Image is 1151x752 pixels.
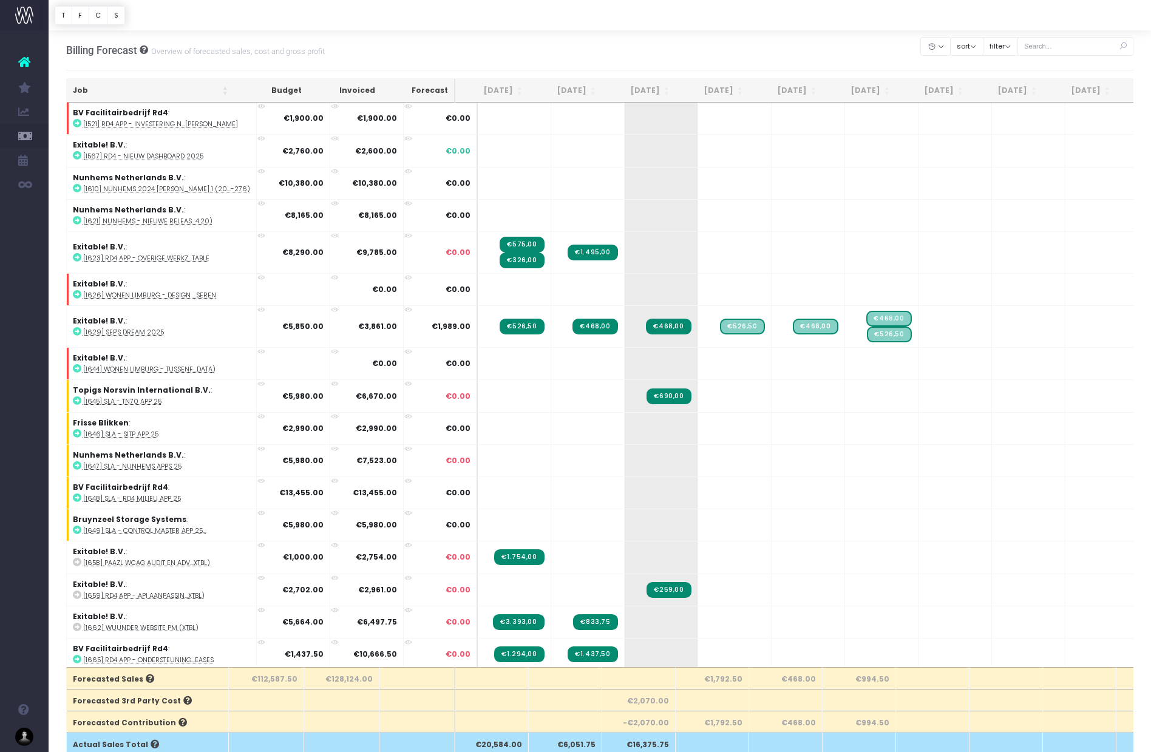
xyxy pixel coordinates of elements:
span: Streamtime Invoice: 2048 – Rd4 app - overige werkzaamheden Exitable [568,245,617,260]
img: images/default_profile_image.png [15,728,33,746]
strong: €10,380.00 [279,178,324,188]
span: Streamtime Invoice: 2040 – Rd4 app - overige werkzaamheden Exitable [500,252,544,268]
abbr: [1659] Rd4 app - API aanpassing na livegang Milieu app (Xtbl) [83,591,205,600]
strong: €13,455.00 [353,487,397,498]
span: €0.00 [446,520,470,530]
div: Vertical button group [55,6,125,25]
strong: Nunhems Netherlands B.V. [73,172,184,183]
strong: €8,165.00 [358,210,397,220]
span: Streamtime Invoice: 2057 – SLA - TN70 app [647,388,691,404]
span: €0.00 [446,487,470,498]
button: S [107,6,125,25]
td: : [67,476,257,509]
span: €0.00 [446,146,470,157]
strong: €10,380.00 [352,178,397,188]
button: filter [983,37,1018,56]
strong: €0.00 [372,284,397,294]
strong: €2,990.00 [282,423,324,433]
strong: Exitable! B.V. [73,140,126,150]
strong: €2,600.00 [355,146,397,156]
strong: €2,990.00 [356,423,397,433]
span: Streamtime Invoice: 2051 – Rd4 app - API aanpassing na livegang Milieu app [647,582,691,598]
span: €0.00 [446,423,470,434]
strong: €5,980.00 [282,391,324,401]
span: Streamtime Invoice: 2029 – [1629] Sep's dream - juni 2025 [500,319,544,334]
th: Budget [234,79,308,103]
strong: €0.00 [372,358,397,368]
span: €0.00 [446,284,470,295]
abbr: [1649] SLA - Control Master app 25 [83,526,206,535]
span: €0.00 [446,247,470,258]
abbr: [1623] Rd4 app - overige werkzaamheden Exitable [83,254,209,263]
span: Streamtime Invoice: 2036 – [1629] Sep's dream - juli 2025 [572,319,617,334]
span: Streamtime Draft Invoice: [1629] Sep's dream - september 2025 [720,319,764,334]
span: Streamtime Invoice: 2030 – Paazl WCAG audit projectcoördinatie [494,549,544,565]
td: : [67,167,257,199]
span: €0.00 [446,617,470,628]
span: €0.00 [446,455,470,466]
span: Streamtime Draft Invoice: [1629] Sep's dream - oktober 2025 [793,319,838,334]
strong: €7,523.00 [356,455,397,466]
strong: Exitable! B.V. [73,579,126,589]
strong: Exitable! B.V. [73,316,126,326]
th: Jul 25: activate to sort column ascending [455,79,529,103]
button: F [72,6,89,25]
button: T [55,6,72,25]
span: €0.00 [446,113,470,124]
strong: €8,290.00 [282,247,324,257]
strong: €3,861.00 [358,321,397,331]
th: Invoiced [308,79,381,103]
abbr: [1644] Wonen Limburg - Tussenfase (data) [83,365,216,374]
th: €128,124.00 [304,667,379,689]
strong: €6,670.00 [356,391,397,401]
abbr: [1626] Wonen Limburg - design fase concretiseren [83,291,216,300]
strong: €9,785.00 [356,247,397,257]
strong: Nunhems Netherlands B.V. [73,205,184,215]
td: : [67,379,257,412]
abbr: [1645] SLA - TN70 app 25 [83,397,161,406]
span: €0.00 [446,584,470,595]
strong: €2,961.00 [358,584,397,595]
th: Aug 25: activate to sort column ascending [529,79,602,103]
strong: €10,666.50 [353,649,397,659]
td: : [67,541,257,573]
th: Mar 26: activate to sort column ascending [1043,79,1116,103]
strong: €1,437.50 [285,649,324,659]
strong: BV Facilitairbedrijf Rd4 [73,643,168,654]
strong: Nunhems Netherlands B.V. [73,450,184,460]
small: Overview of forecasted sales, cost and gross profit [148,44,325,56]
span: €0.00 [446,178,470,189]
strong: €1,000.00 [283,552,324,562]
strong: €5,980.00 [356,520,397,530]
th: Sep 25: activate to sort column ascending [602,79,676,103]
td: : [67,103,257,134]
th: €112,587.50 [229,667,304,689]
abbr: [1629] Sep's dream 2025 [83,328,164,337]
span: Streamtime Draft Invoice: [1629] Sep's dream - december 2025 [867,327,911,342]
span: Forecasted Sales [73,674,154,685]
span: Streamtime Invoice: 2032 – Rd4 app - Extra ondersteuning [494,646,544,662]
th: Oct 25: activate to sort column ascending [676,79,749,103]
strong: €1,900.00 [284,113,324,123]
td: : [67,509,257,541]
span: €1,989.00 [432,321,470,332]
abbr: [1621] Nunhems - nieuwe release (2024.4.20) [83,217,212,226]
th: €468.00 [749,667,823,689]
td: : [67,412,257,444]
th: Forecasted 3rd Party Cost [67,689,229,711]
abbr: [1521] Rd4 app - Investering nieuwe plannen [83,120,238,129]
abbr: [1647] SLA - Nunhems apps 25 [83,462,182,471]
td: : [67,199,257,231]
strong: €5,850.00 [282,321,324,331]
th: €994.50 [823,667,896,689]
th: Forecasted Contribution [67,711,229,733]
th: Dec 25: activate to sort column ascending [823,79,896,103]
th: -€2,070.00 [602,711,676,733]
abbr: [1610] Nunhems 2024 deel 1 (2024.4: NGC-282, NGC-276) [83,185,250,194]
strong: €2,754.00 [356,552,397,562]
span: Streamtime Invoice: 2050 – Rd4 app - Extra ondersteuning [568,646,617,662]
span: Streamtime Invoice: 2044 – [1629] Sep's dream - augustus 2025 [646,319,691,334]
span: €0.00 [446,210,470,221]
strong: Topigs Norsvin International B.V. [73,385,211,395]
span: €0.00 [446,552,470,563]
